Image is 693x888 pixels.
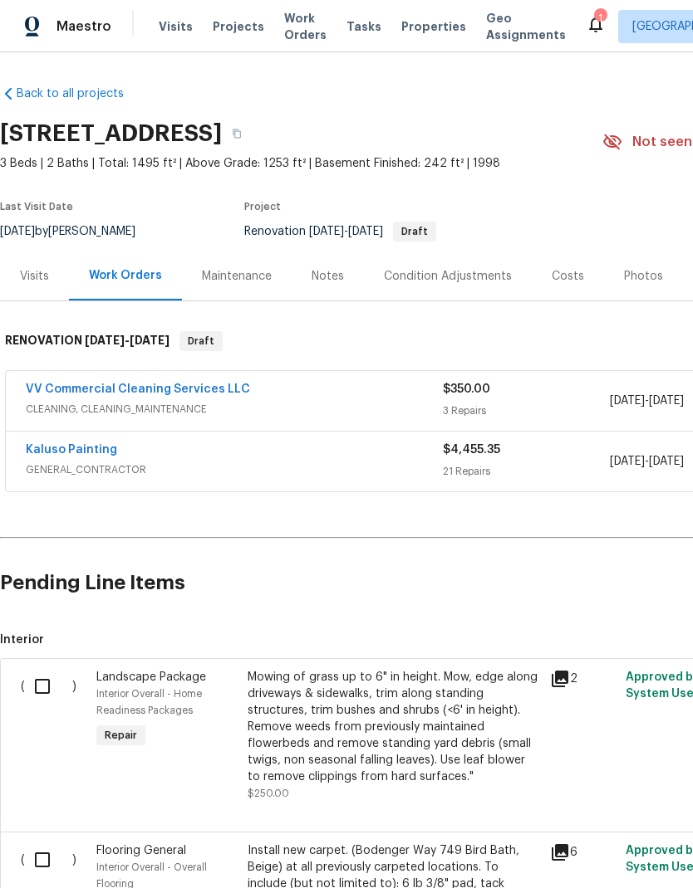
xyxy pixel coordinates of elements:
span: CLEANING, CLEANING_MAINTENANCE [26,401,443,417]
span: Interior Overall - Home Readiness Packages [96,689,202,715]
a: Kaluso Painting [26,444,117,456]
span: [DATE] [130,334,170,346]
span: GENERAL_CONTRACTOR [26,461,443,478]
span: [DATE] [85,334,125,346]
div: Mowing of grass up to 6" in height. Mow, edge along driveways & sidewalks, trim along standing st... [248,669,540,785]
div: Work Orders [89,267,162,284]
div: 21 Repairs [443,463,610,480]
span: Flooring General [96,845,186,856]
div: Costs [552,268,584,285]
span: Draft [181,333,221,349]
span: - [309,226,383,237]
span: Visits [159,18,193,35]
span: [DATE] [649,395,684,407]
div: Visits [20,268,49,285]
span: [DATE] [610,395,645,407]
span: [DATE] [309,226,344,237]
span: Tasks [346,21,381,32]
div: 6 [550,842,616,862]
span: Geo Assignments [486,10,566,43]
span: $4,455.35 [443,444,500,456]
div: 1 [594,10,606,27]
div: ( ) [16,664,91,807]
span: [DATE] [610,456,645,467]
span: [DATE] [649,456,684,467]
span: Repair [98,727,144,744]
span: Maestro [57,18,111,35]
div: 3 Repairs [443,403,610,419]
span: [DATE] [348,226,383,237]
h6: RENOVATION [5,331,170,351]
span: $350.00 [443,383,490,395]
span: Landscape Package [96,671,206,683]
button: Copy Address [222,119,252,149]
span: Draft [395,227,435,237]
span: Work Orders [284,10,327,43]
span: Projects [213,18,264,35]
span: - [85,334,170,346]
a: VV Commercial Cleaning Services LLC [26,383,250,395]
div: 2 [550,669,616,689]
span: $250.00 [248,788,289,798]
div: Notes [312,268,344,285]
span: - [610,393,684,409]
span: Properties [401,18,466,35]
span: Renovation [244,226,436,237]
span: Project [244,202,281,212]
div: Photos [624,268,663,285]
div: Condition Adjustments [384,268,512,285]
span: - [610,453,684,470]
div: Maintenance [202,268,272,285]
